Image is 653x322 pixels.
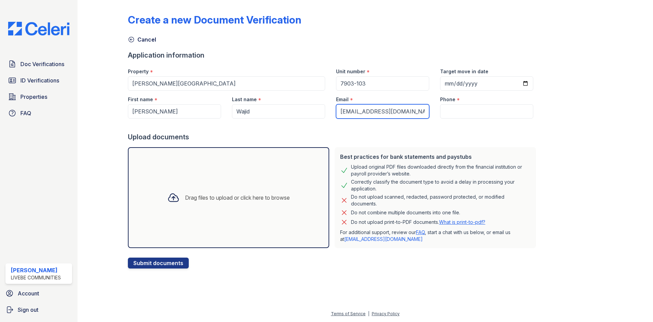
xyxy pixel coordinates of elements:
div: Create a new Document Verification [128,14,301,26]
p: For additional support, review our , start a chat with us below, or email us at [340,229,531,243]
span: ID Verifications [20,76,59,85]
div: Drag files to upload or click here to browse [185,194,290,202]
img: CE_Logo_Blue-a8612792a0a2168367f1c8372b55b34899dd931a85d93a1a3d3e32e68fde9ad4.png [3,22,75,35]
div: Do not upload scanned, redacted, password protected, or modified documents. [351,194,531,207]
div: Upload original PDF files downloaded directly from the financial institution or payroll provider’... [351,164,531,177]
label: Last name [232,96,257,103]
span: Properties [20,93,47,101]
label: Property [128,68,149,75]
div: LiveBe Communities [11,274,61,281]
a: Account [3,287,75,300]
a: Sign out [3,303,75,317]
div: | [368,311,369,316]
a: Cancel [128,35,156,44]
a: Properties [5,90,72,104]
a: FAQ [416,229,425,235]
label: Unit number [336,68,365,75]
a: Privacy Policy [372,311,400,316]
p: Do not upload print-to-PDF documents. [351,219,485,226]
a: FAQ [5,106,72,120]
div: [PERSON_NAME] [11,266,61,274]
div: Do not combine multiple documents into one file. [351,209,460,217]
button: Submit documents [128,258,189,269]
span: Sign out [18,306,38,314]
div: Best practices for bank statements and paystubs [340,153,531,161]
span: Account [18,289,39,297]
div: Application information [128,50,539,60]
label: Target move in date [440,68,488,75]
a: Doc Verifications [5,57,72,71]
a: What is print-to-pdf? [439,219,485,225]
span: FAQ [20,109,31,117]
label: Phone [440,96,455,103]
a: ID Verifications [5,74,72,87]
div: Correctly classify the document type to avoid a delay in processing your application. [351,179,531,192]
div: Upload documents [128,132,539,142]
a: Terms of Service [331,311,366,316]
a: [EMAIL_ADDRESS][DOMAIN_NAME] [344,236,423,242]
span: Doc Verifications [20,60,64,68]
label: First name [128,96,153,103]
label: Email [336,96,349,103]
